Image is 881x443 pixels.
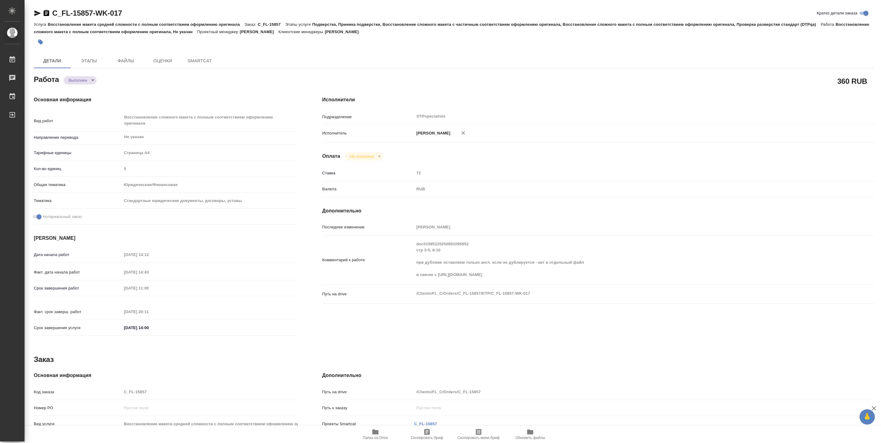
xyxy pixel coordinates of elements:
a: C_FL-15857 [414,422,437,426]
div: RUB [414,184,828,194]
p: Вид работ [34,118,122,124]
p: Номер РО [34,405,122,411]
span: Файлы [111,57,141,65]
p: Срок завершения услуги [34,325,122,331]
p: Дата начала работ [34,252,122,258]
h4: Основная информация [34,96,298,103]
p: Клиентские менеджеры [278,29,325,34]
p: [PERSON_NAME] [325,29,363,34]
span: Обновить файлы [515,436,545,440]
h4: Дополнительно [322,207,874,215]
h2: Работа [34,73,59,84]
h4: Основная информация [34,372,298,379]
p: Путь на drive [322,291,414,297]
span: Этапы [74,57,104,65]
input: Пустое поле [122,250,175,259]
p: Факт. срок заверш. работ [34,309,122,315]
div: Выполнен [64,76,96,84]
div: Стандартные юридические документы, договоры, уставы [122,196,297,206]
span: 🙏 [862,410,872,423]
span: Скопировать бриф [411,436,443,440]
p: [PERSON_NAME] [240,29,279,34]
p: Путь на drive [322,389,414,395]
input: Пустое поле [122,164,297,173]
button: Удалить исполнителя [456,126,470,140]
input: Пустое поле [414,387,828,396]
p: Проектный менеджер [197,29,240,34]
p: Путь к заказу [322,405,414,411]
button: Обновить файлы [504,426,556,443]
textarea: doc01585220250901095852 стр 3-5, 8-10 при дубляже оставляем только англ. если не дублируется - ки... [414,239,828,280]
p: Тарифные единицы [34,150,122,156]
p: Проекты Smartcat [322,421,414,427]
input: Пустое поле [414,223,828,231]
input: ✎ Введи что-нибудь [122,323,175,332]
h2: 360 RUB [837,76,867,86]
p: Последнее изменение [322,224,414,230]
p: Тематика [34,198,122,204]
h4: Дополнительно [322,372,874,379]
button: Не оплачена [348,154,375,159]
p: Ставка [322,170,414,176]
p: Подразделение [322,114,414,120]
h2: Заказ [34,355,54,364]
p: Этапы услуги [285,22,312,27]
input: Пустое поле [122,284,175,293]
span: Детали [37,57,67,65]
p: C_FL-15857 [258,22,285,27]
button: Добавить тэг [34,35,47,49]
p: Комментарий к работе [322,257,414,263]
button: Папка на Drive [350,426,401,443]
span: Папка на Drive [363,436,388,440]
div: Юридическая/Финансовая [122,180,297,190]
span: Скопировать мини-бриф [457,436,499,440]
p: Восстановление макета средней сложности с полным соответствием оформлению оригинала [48,22,244,27]
p: Исполнитель [322,130,414,136]
input: Пустое поле [122,419,297,428]
span: Нотариальный заказ [43,214,82,220]
input: Пустое поле [122,403,297,412]
p: Код заказа [34,389,122,395]
button: Скопировать ссылку [43,10,50,17]
p: Направление перевода [34,134,122,141]
span: Кратко детали заказа [817,10,857,16]
div: Страница А4 [122,148,297,158]
button: 🙏 [859,409,875,425]
button: Скопировать бриф [401,426,453,443]
p: Вид услуги [34,421,122,427]
input: Пустое поле [122,387,297,396]
h4: [PERSON_NAME] [34,235,298,242]
p: Срок завершения работ [34,285,122,291]
p: Подверстка, Приемка подверстки, Восстановление сложного макета с частичным соответствием оформлен... [312,22,820,27]
span: Оценки [148,57,178,65]
h4: Оплата [322,153,340,160]
input: Пустое поле [122,307,175,316]
button: Выполнен [67,78,89,83]
button: Скопировать мини-бриф [453,426,504,443]
p: Заказ: [245,22,258,27]
p: Факт. дата начала работ [34,269,122,275]
button: Скопировать ссылку для ЯМессенджера [34,10,41,17]
a: C_FL-15857-WK-017 [52,9,122,17]
p: Кол-во единиц [34,166,122,172]
span: SmartCat [185,57,214,65]
input: Пустое поле [122,268,175,277]
input: Пустое поле [414,403,828,412]
h4: Исполнители [322,96,874,103]
textarea: /Clients/FL_C/Orders/C_FL-15857/DTP/C_FL-15857-WK-017 [414,288,828,299]
input: Пустое поле [414,169,828,177]
p: Работа [821,22,836,27]
p: Услуга [34,22,48,27]
div: Выполнен [345,152,383,161]
p: [PERSON_NAME] [414,130,450,136]
p: Валюта [322,186,414,192]
p: Общая тематика [34,182,122,188]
